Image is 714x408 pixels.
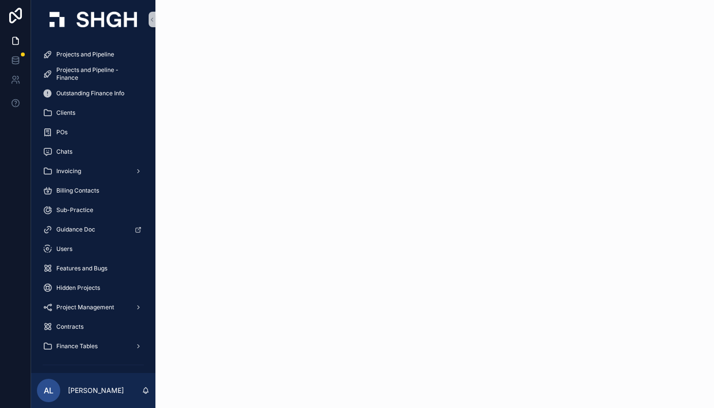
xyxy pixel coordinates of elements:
[37,46,150,63] a: Projects and Pipeline
[37,260,150,277] a: Features and Bugs
[37,201,150,219] a: Sub-Practice
[56,284,100,292] span: Hidden Projects
[56,206,93,214] span: Sub-Practice
[37,279,150,297] a: Hidden Projects
[37,318,150,336] a: Contracts
[56,148,72,156] span: Chats
[56,89,124,97] span: Outstanding Finance Info
[56,187,99,195] span: Billing Contacts
[37,299,150,316] a: Project Management
[37,221,150,238] a: Guidance Doc
[37,85,150,102] a: Outstanding Finance Info
[56,245,72,253] span: Users
[56,66,140,82] span: Projects and Pipeline - Finance
[37,104,150,122] a: Clients
[37,182,150,199] a: Billing Contacts
[68,386,124,395] p: [PERSON_NAME]
[31,39,155,373] div: scrollable content
[56,128,68,136] span: POs
[37,124,150,141] a: POs
[37,337,150,355] a: Finance Tables
[56,265,107,272] span: Features and Bugs
[50,12,137,27] img: App logo
[37,65,150,83] a: Projects and Pipeline - Finance
[56,342,98,350] span: Finance Tables
[37,143,150,160] a: Chats
[56,167,81,175] span: Invoicing
[56,323,84,331] span: Contracts
[37,240,150,258] a: Users
[56,226,95,233] span: Guidance Doc
[44,385,53,396] span: AL
[37,162,150,180] a: Invoicing
[56,303,114,311] span: Project Management
[56,109,75,117] span: Clients
[56,51,114,58] span: Projects and Pipeline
